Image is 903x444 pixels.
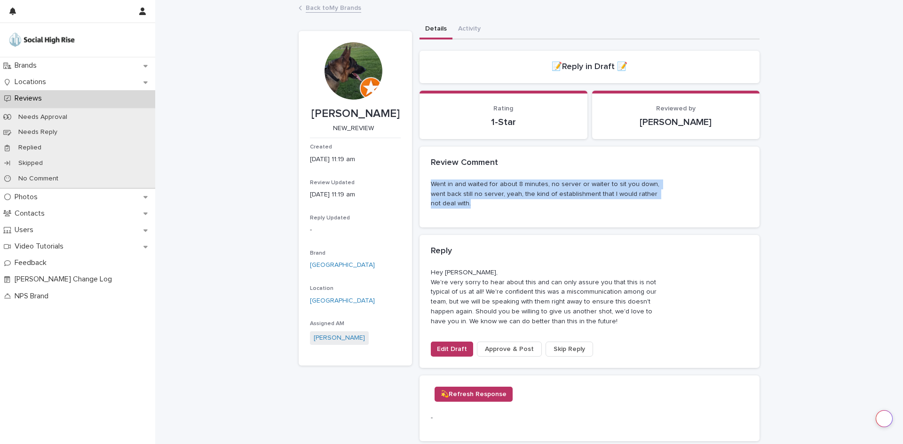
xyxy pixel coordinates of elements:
[11,113,75,121] p: Needs Approval
[310,225,401,235] p: -
[310,155,401,164] p: [DATE] 11:19 am
[431,117,576,128] p: 1-Star
[310,180,355,186] span: Review Updated
[11,292,56,301] p: NPS Brand
[477,342,542,357] button: Approve & Post
[11,242,71,251] p: Video Tutorials
[11,61,44,70] p: Brands
[435,387,513,402] button: 💫Refresh Response
[310,107,401,121] p: [PERSON_NAME]
[656,105,696,112] span: Reviewed by
[310,296,375,306] a: [GEOGRAPHIC_DATA]
[431,268,669,327] p: Hey [PERSON_NAME], We're very sorry to hear about this and can only assure you that this is not t...
[546,342,593,357] button: Skip Reply
[11,128,65,136] p: Needs Reply
[441,389,507,399] span: 💫Refresh Response
[306,2,361,13] a: Back toMy Brands
[11,193,45,202] p: Photos
[314,333,365,343] a: [PERSON_NAME]
[493,105,513,112] span: Rating
[310,125,397,132] p: NEW_REVIEW
[431,179,669,209] p: Went in and waited for about 8 minutes, no server or waiter to sit you down, went back still no s...
[11,258,54,267] p: Feedback
[310,321,344,327] span: Assigned AM
[11,209,52,218] p: Contacts
[310,250,325,256] span: Brand
[554,344,585,354] span: Skip Reply
[310,144,332,150] span: Created
[437,344,467,354] span: Edit Draft
[310,286,333,291] span: Location
[431,413,529,423] p: -
[310,215,350,221] span: Reply Updated
[11,144,49,152] p: Replied
[310,190,401,200] p: [DATE] 11:19 am
[431,158,498,168] h2: Review Comment
[452,20,486,39] button: Activity
[431,246,452,257] h2: Reply
[485,344,534,354] span: Approve & Post
[11,226,41,234] p: Users
[431,342,473,357] button: Edit Draft
[420,20,452,39] button: Details
[11,94,49,103] p: Reviews
[310,260,375,270] a: [GEOGRAPHIC_DATA]
[11,275,119,284] p: [PERSON_NAME] Change Log
[552,62,627,72] h2: 📝Reply in Draft 📝
[8,31,76,49] img: o5DnuTxEQV6sW9jFYBBf
[11,78,54,86] p: Locations
[11,159,50,167] p: Skipped
[11,175,66,183] p: No Comment
[603,117,749,128] p: [PERSON_NAME]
